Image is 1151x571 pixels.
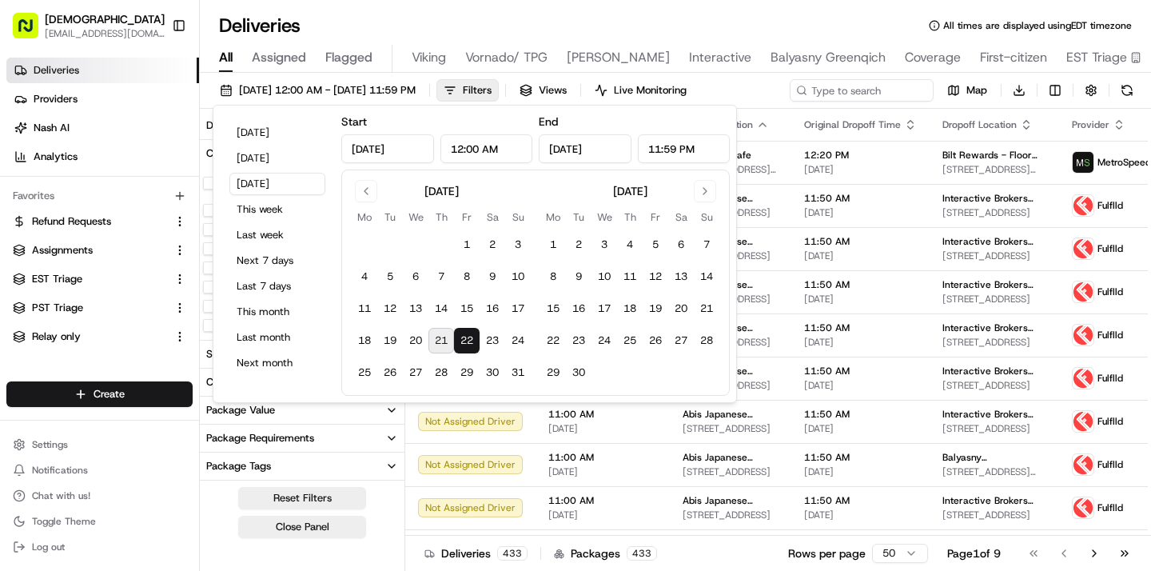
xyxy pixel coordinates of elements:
span: Vornado/ TPG [465,48,548,67]
span: Analytics [34,150,78,164]
span: [STREET_ADDRESS][US_STATE] [942,163,1046,176]
button: 23 [480,328,505,353]
span: Fulflld [1097,501,1123,514]
span: 11:50 AM [804,451,917,464]
span: [DATE] [804,250,917,262]
th: Friday [454,209,480,226]
button: 1 [454,232,480,258]
button: Notifications [6,459,193,481]
th: Wednesday [591,209,617,226]
span: Chat with us! [32,489,90,502]
span: Interactive Brokers (US) - Floor Building 3, Floor 2 [942,365,1046,377]
span: Notifications [32,464,88,477]
button: [DATE] [229,122,325,144]
span: 12:20 PM [804,149,917,162]
button: Assignments [6,238,193,263]
button: 13 [403,296,428,321]
button: Start new chat [272,158,291,177]
span: Fulflld [1097,199,1123,212]
img: profile_Fulflld_OnFleet_Thistle_SF.png [1073,325,1093,345]
span: Create [94,387,125,401]
a: PST Triage [13,301,167,315]
a: Relay only [13,329,167,344]
button: Reset Filters [238,487,366,509]
button: Last week [229,224,325,246]
button: Next month [229,352,325,374]
span: EST Triage [1066,48,1127,67]
span: Assignments [32,243,93,258]
button: 27 [403,360,428,385]
button: Delivery Status [200,112,404,139]
button: Views [512,79,574,102]
span: Balyasny Greenqich [771,48,886,67]
span: [DATE] [804,379,917,392]
div: Packages [554,545,657,561]
th: Tuesday [377,209,403,226]
button: Go to next month [694,180,716,202]
span: [DATE] [804,163,917,176]
img: profile_Fulflld_OnFleet_Thistle_SF.png [1073,195,1093,216]
th: Monday [540,209,566,226]
img: profile_Fulflld_OnFleet_Thistle_SF.png [1073,497,1093,518]
button: 4 [352,264,377,289]
button: Go to previous month [355,180,377,202]
button: Package Tags [200,453,404,480]
span: Fulflld [1097,285,1123,298]
button: [DEMOGRAPHIC_DATA][EMAIL_ADDRESS][DOMAIN_NAME] [6,6,165,45]
a: Analytics [6,144,199,170]
input: Clear [42,103,264,120]
button: Refund Requests [6,209,193,234]
button: PST Triage [6,295,193,321]
button: 29 [540,360,566,385]
a: EST Triage [13,272,167,286]
button: 16 [480,296,505,321]
div: [DATE] [613,183,647,199]
span: [STREET_ADDRESS][PERSON_NAME] [942,465,1046,478]
span: Pylon [159,353,193,365]
div: Past conversations [16,208,107,221]
span: 11:50 AM [804,278,917,291]
button: 22 [454,328,480,353]
span: Abis Japanese Restaurant [683,408,779,421]
button: 22 [540,328,566,353]
img: 8571987876998_91fb9ceb93ad5c398215_72.jpg [34,153,62,182]
button: Package Requirements [200,425,404,452]
span: [DATE] 12:00 AM - [DATE] 11:59 PM [239,83,416,98]
span: [STREET_ADDRESS] [942,422,1046,435]
span: [DATE] [804,422,917,435]
button: 28 [428,360,454,385]
button: 2 [566,232,591,258]
img: 1736555255976-a54dd68f-1ca7-489b-9aae-adbdc363a1c4 [16,153,45,182]
button: Settings [6,433,193,456]
button: 7 [428,264,454,289]
button: 2 [480,232,505,258]
span: [DATE] [548,465,657,478]
span: Log out [32,541,65,553]
span: 11:00 AM [548,408,657,421]
img: Nash [16,16,48,48]
button: Map [940,79,994,102]
span: Fulflld [1097,242,1123,255]
p: Rows per page [788,545,866,561]
th: Sunday [694,209,719,226]
input: Time [638,134,731,163]
span: Abis Japanese Restaurant [683,494,779,507]
div: Package Tags [206,459,271,473]
span: [DATE] [548,422,657,435]
span: First-citizen [980,48,1047,67]
span: Interactive [689,48,751,67]
span: Relay only [32,329,81,344]
button: 14 [694,264,719,289]
img: profile_Fulflld_OnFleet_Thistle_SF.png [1073,238,1093,259]
a: Refund Requests [13,214,167,229]
span: 11:50 AM [804,494,917,507]
button: Live Monitoring [587,79,694,102]
a: Providers [6,86,199,112]
button: 20 [403,328,428,353]
div: 📗 [16,316,29,329]
span: [PERSON_NAME] [567,48,670,67]
button: Create [6,381,193,407]
button: Chat with us! [6,485,193,507]
button: 3 [505,232,531,258]
button: 12 [377,296,403,321]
